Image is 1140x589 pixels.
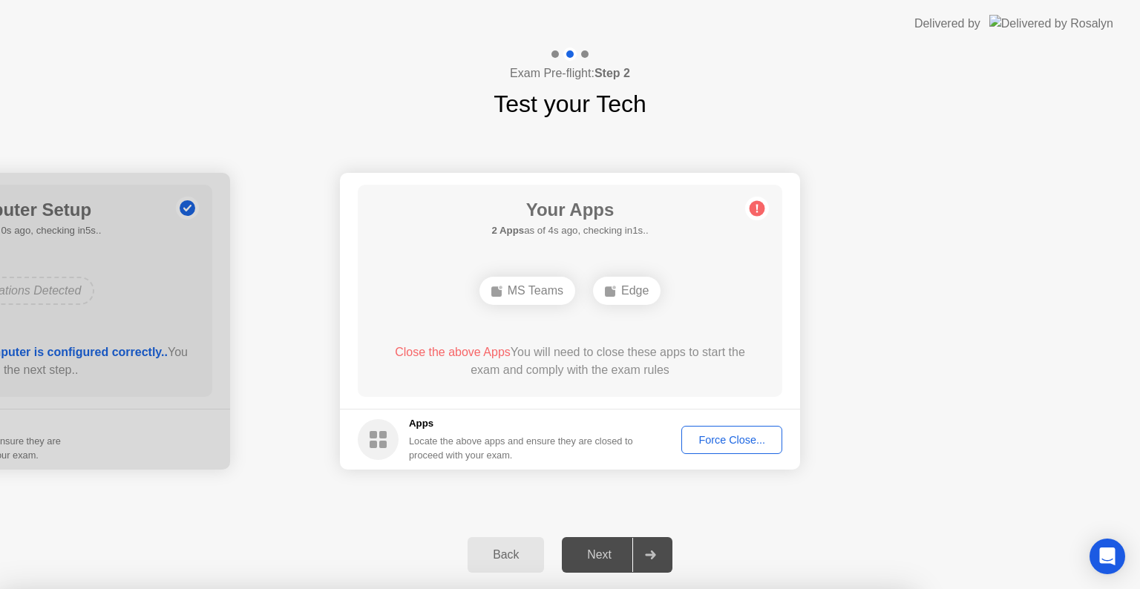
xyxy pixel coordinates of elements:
[914,15,980,33] div: Delivered by
[1090,539,1125,574] div: Open Intercom Messenger
[687,434,777,446] div: Force Close...
[594,67,630,79] b: Step 2
[409,434,634,462] div: Locate the above apps and ensure they are closed to proceed with your exam.
[494,86,646,122] h1: Test your Tech
[593,277,661,305] div: Edge
[379,343,761,379] div: You will need to close these apps to start the exam and comply with the exam rules
[510,65,630,82] h4: Exam Pre-flight:
[491,223,648,238] h5: as of 4s ago, checking in1s..
[566,548,632,562] div: Next
[409,416,634,431] h5: Apps
[395,346,511,358] span: Close the above Apps
[472,548,540,562] div: Back
[491,225,524,236] b: 2 Apps
[479,277,575,305] div: MS Teams
[989,15,1113,32] img: Delivered by Rosalyn
[491,197,648,223] h1: Your Apps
